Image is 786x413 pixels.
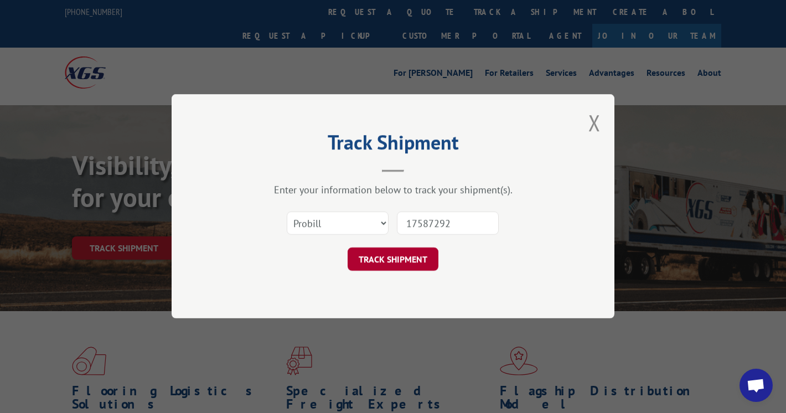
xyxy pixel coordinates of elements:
input: Number(s) [397,212,499,235]
button: TRACK SHIPMENT [348,248,438,271]
h2: Track Shipment [227,135,559,156]
a: Open chat [740,369,773,402]
div: Enter your information below to track your shipment(s). [227,184,559,197]
button: Close modal [588,108,601,137]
